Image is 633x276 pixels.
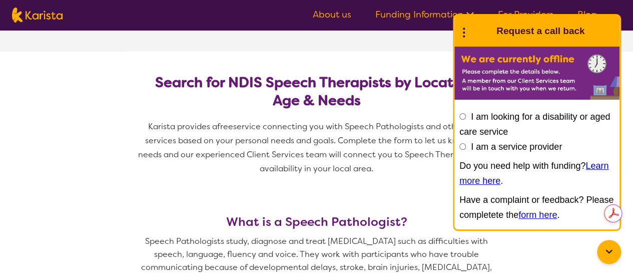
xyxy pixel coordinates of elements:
[454,47,619,100] img: Karista offline chat form to request call back
[498,9,553,21] a: For Providers
[496,24,584,39] h1: Request a call back
[459,112,610,137] label: I am looking for a disability or aged care service
[12,8,63,23] img: Karista logo
[313,9,351,21] a: About us
[518,210,557,220] a: form here
[148,121,217,132] span: Karista provides a
[471,142,562,152] label: I am a service provider
[577,9,597,21] a: Blog
[137,215,497,229] h3: What is a Speech Pathologist?
[149,74,485,110] h2: Search for NDIS Speech Therapists by Location, Age & Needs
[217,121,233,132] span: free
[470,21,490,41] img: Karista
[459,158,614,188] p: Do you need help with funding? .
[375,9,474,21] a: Funding Information
[138,121,497,174] span: service connecting you with Speech Pathologists and other NDIS services based on your personal ne...
[459,192,614,222] p: Have a complaint or feedback? Please completete the .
